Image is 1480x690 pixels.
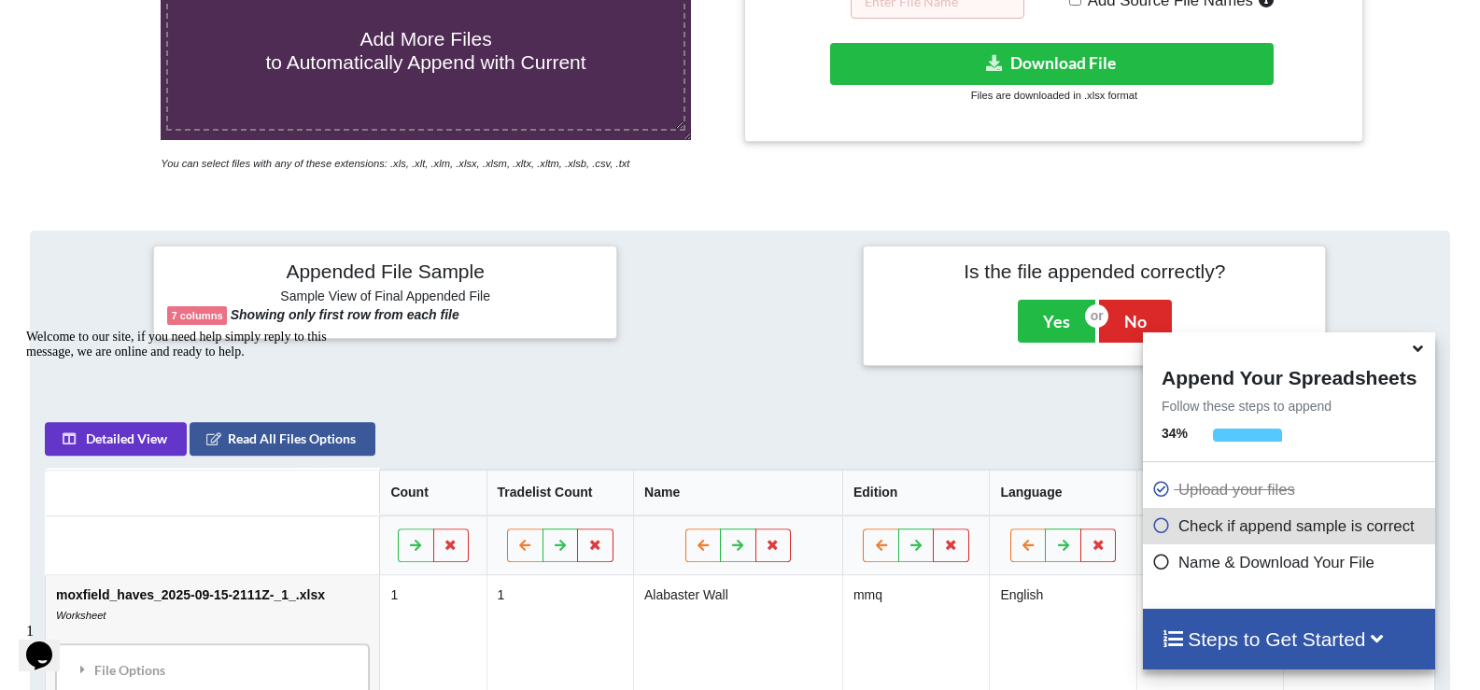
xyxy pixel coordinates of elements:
[486,470,632,515] th: Tradelist Count
[633,470,842,515] th: Name
[19,615,78,671] iframe: chat widget
[1152,551,1431,574] p: Name & Download Your File
[830,43,1274,85] button: Download File
[62,650,363,689] div: File Options
[1162,627,1417,651] h4: Steps to Get Started
[1136,470,1283,515] th: Foil
[19,322,355,606] iframe: chat widget
[167,260,602,286] h4: Appended File Sample
[171,310,222,321] b: 7 columns
[7,7,344,37] div: Welcome to our site, if you need help simply reply to this message, we are online and ready to help.
[161,158,629,169] i: You can select files with any of these extensions: .xls, .xlt, .xlm, .xlsx, .xlsm, .xltx, .xltm, ...
[167,289,602,307] h6: Sample View of Final Appended File
[1152,514,1431,538] p: Check if append sample is correct
[265,28,585,73] span: Add More Files to Automatically Append with Current
[877,260,1312,283] h4: Is the file appended correctly?
[1152,478,1431,501] p: Upload your files
[1143,361,1435,389] h4: Append Your Spreadsheets
[379,470,486,515] th: Count
[989,470,1135,515] th: Language
[190,422,375,456] button: Read All Files Options
[56,610,106,621] i: Worksheet
[1143,397,1435,415] p: Follow these steps to append
[971,90,1137,101] small: Files are downloaded in .xlsx format
[1018,300,1095,343] button: Yes
[1099,300,1172,343] button: No
[231,307,459,322] b: Showing only first row from each file
[842,470,989,515] th: Edition
[1162,426,1188,441] b: 34 %
[7,7,308,36] span: Welcome to our site, if you need help simply reply to this message, we are online and ready to help.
